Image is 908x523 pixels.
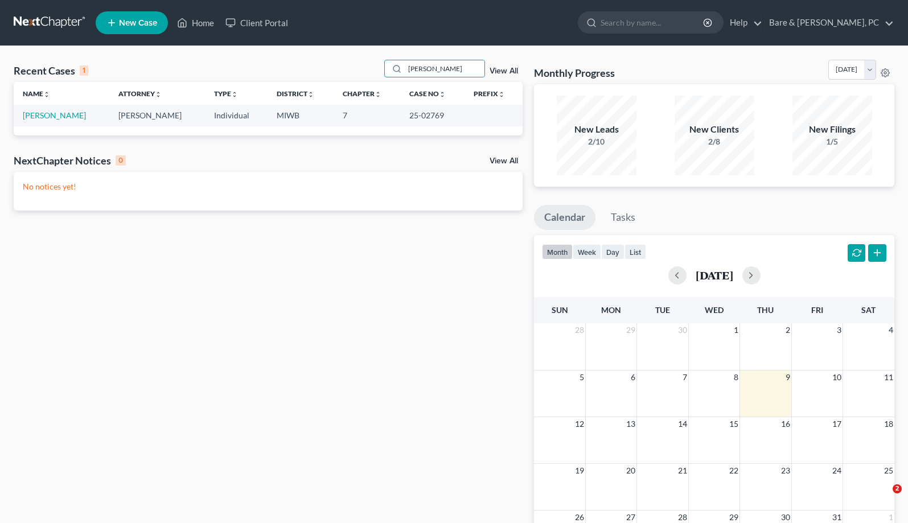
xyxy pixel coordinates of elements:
span: 3 [836,323,843,337]
td: [PERSON_NAME] [109,105,205,126]
div: 2/10 [557,136,636,147]
button: day [601,244,624,260]
a: View All [490,157,518,165]
span: 4 [888,323,894,337]
span: 25 [883,464,894,477]
a: Prefixunfold_more [474,89,505,98]
span: 20 [625,464,636,477]
button: week [573,244,601,260]
span: 8 [733,370,739,384]
button: list [624,244,646,260]
i: unfold_more [307,91,314,98]
a: Chapterunfold_more [343,89,381,98]
span: Mon [601,305,621,315]
span: 14 [677,417,688,431]
a: Case Nounfold_more [409,89,446,98]
span: 28 [574,323,585,337]
span: 12 [574,417,585,431]
td: MIWB [268,105,333,126]
span: 6 [630,370,636,384]
span: 17 [831,417,843,431]
span: 2 [893,484,902,493]
a: [PERSON_NAME] [23,110,86,120]
span: Wed [705,305,724,315]
a: Tasks [601,205,646,230]
span: Sat [861,305,876,315]
input: Search by name... [601,12,705,33]
span: 22 [728,464,739,477]
div: NextChapter Notices [14,154,126,167]
span: 7 [681,370,688,384]
span: 10 [831,370,843,384]
span: New Case [119,19,157,27]
a: View All [490,67,518,75]
div: 0 [116,155,126,166]
a: Calendar [534,205,595,230]
span: 21 [677,464,688,477]
span: 5 [578,370,585,384]
span: Sun [552,305,568,315]
span: 30 [677,323,688,337]
h3: Monthly Progress [534,66,615,80]
td: 25-02769 [400,105,465,126]
div: 1 [80,65,88,76]
input: Search by name... [405,60,484,77]
a: Typeunfold_more [214,89,238,98]
span: Tue [655,305,670,315]
span: Thu [757,305,774,315]
i: unfold_more [231,91,238,98]
button: month [542,244,573,260]
h2: [DATE] [696,269,733,281]
span: 19 [574,464,585,477]
td: 7 [334,105,400,126]
i: unfold_more [498,91,505,98]
i: unfold_more [43,91,50,98]
a: Client Portal [220,13,294,33]
td: Individual [205,105,268,126]
i: unfold_more [155,91,162,98]
span: 11 [883,370,894,384]
span: 2 [784,323,791,337]
div: 1/5 [792,136,872,147]
div: New Filings [792,123,872,136]
a: Home [171,13,220,33]
span: 15 [728,417,739,431]
a: Districtunfold_more [277,89,314,98]
a: Help [724,13,762,33]
a: Attorneyunfold_more [118,89,162,98]
span: 18 [883,417,894,431]
span: 1 [733,323,739,337]
span: 9 [784,370,791,384]
span: 29 [625,323,636,337]
p: No notices yet! [23,181,513,192]
div: 2/8 [675,136,754,147]
a: Nameunfold_more [23,89,50,98]
iframe: Intercom live chat [869,484,897,512]
div: New Leads [557,123,636,136]
span: 24 [831,464,843,477]
span: 16 [780,417,791,431]
span: 13 [625,417,636,431]
span: 23 [780,464,791,477]
a: Bare & [PERSON_NAME], PC [763,13,894,33]
i: unfold_more [439,91,446,98]
span: Fri [811,305,823,315]
div: Recent Cases [14,64,88,77]
i: unfold_more [375,91,381,98]
div: New Clients [675,123,754,136]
